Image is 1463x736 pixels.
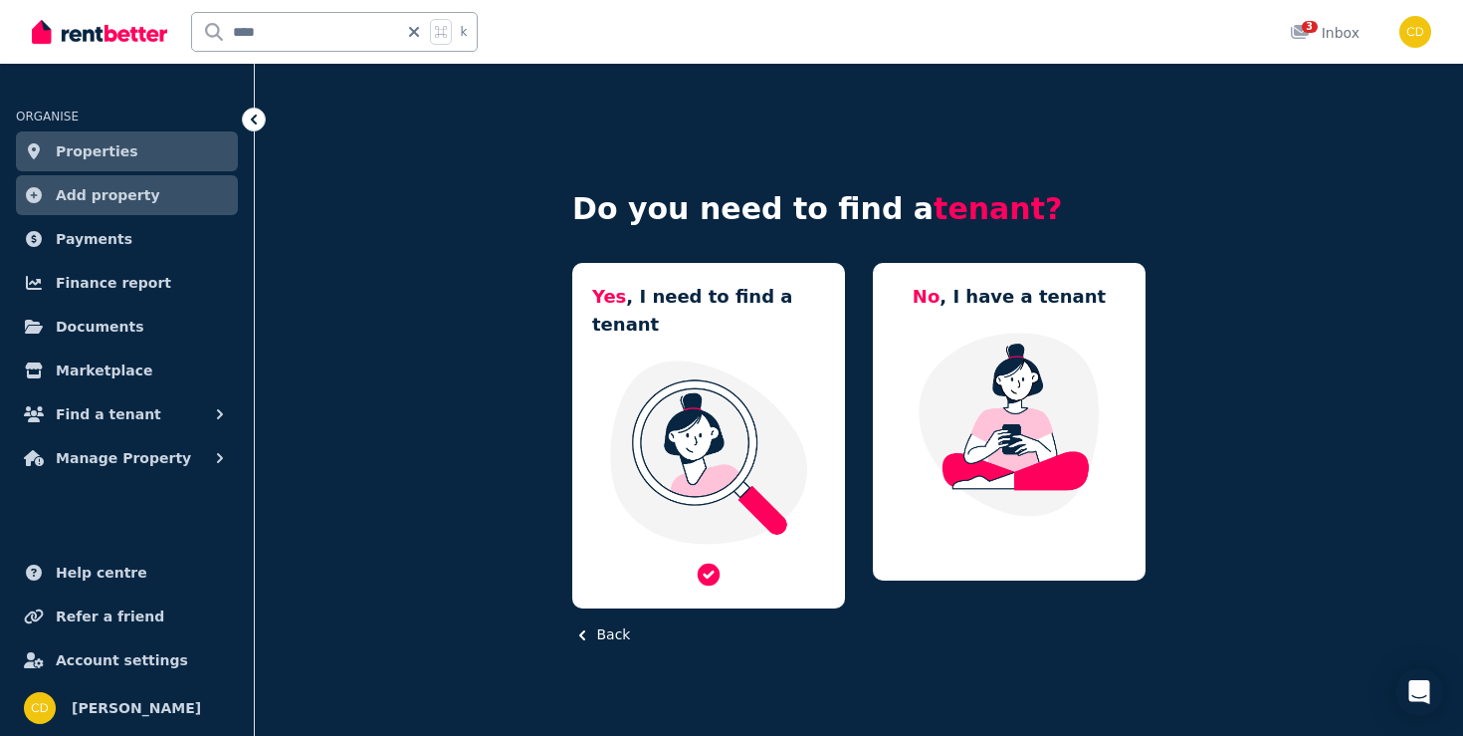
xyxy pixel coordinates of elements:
[16,553,238,593] a: Help centre
[56,227,132,251] span: Payments
[56,561,147,585] span: Help centre
[16,351,238,390] a: Marketplace
[16,263,238,303] a: Finance report
[16,110,79,123] span: ORGANISE
[56,183,160,207] span: Add property
[56,139,138,163] span: Properties
[1395,668,1443,716] div: Open Intercom Messenger
[16,131,238,171] a: Properties
[16,640,238,680] a: Account settings
[592,359,825,546] img: I need a tenant
[1302,21,1318,33] span: 3
[1290,23,1359,43] div: Inbox
[72,696,201,720] span: [PERSON_NAME]
[24,692,56,724] img: Chris Dimitropoulos
[913,283,1106,311] h5: , I have a tenant
[934,191,1062,226] span: tenant?
[572,191,1146,227] h4: Do you need to find a
[913,286,940,307] span: No
[56,605,164,628] span: Refer a friend
[56,315,144,339] span: Documents
[592,283,825,339] h5: , I need to find a tenant
[592,286,626,307] span: Yes
[16,394,238,434] button: Find a tenant
[16,219,238,259] a: Payments
[56,648,188,672] span: Account settings
[56,402,161,426] span: Find a tenant
[16,438,238,478] button: Manage Property
[893,331,1126,518] img: Manage my property
[16,307,238,347] a: Documents
[16,597,238,636] a: Refer a friend
[56,359,152,382] span: Marketplace
[460,24,467,40] span: k
[56,271,171,295] span: Finance report
[56,446,191,470] span: Manage Property
[16,175,238,215] a: Add property
[1399,16,1431,48] img: Chris Dimitropoulos
[32,17,167,47] img: RentBetter
[572,624,630,645] button: Back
